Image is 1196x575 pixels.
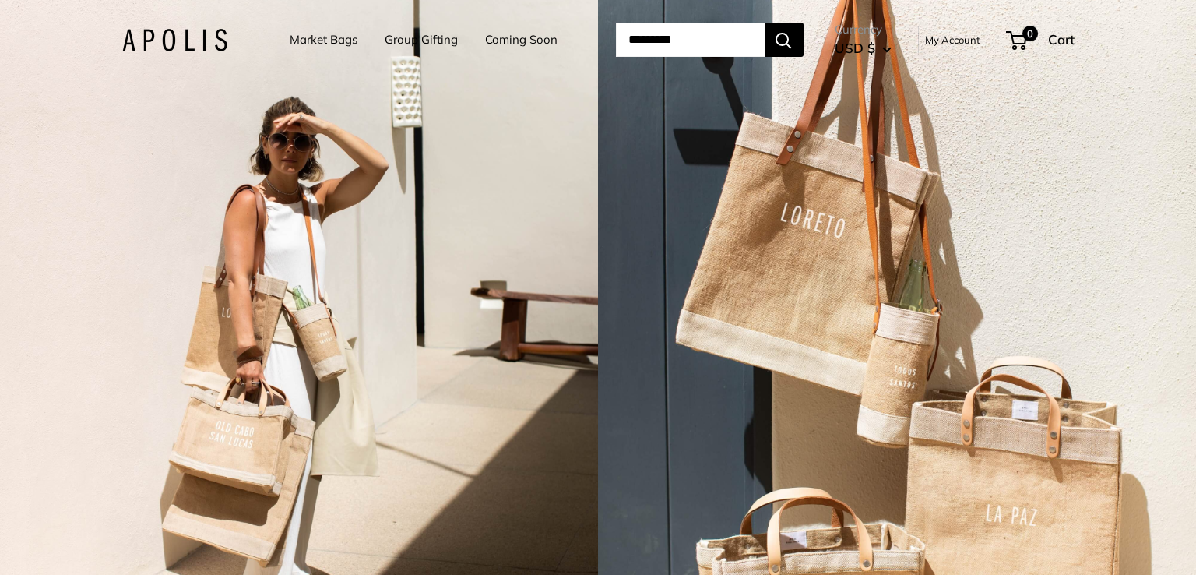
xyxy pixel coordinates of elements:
[765,23,804,57] button: Search
[835,19,892,41] span: Currency
[385,29,458,51] a: Group Gifting
[122,29,227,51] img: Apolis
[925,30,980,49] a: My Account
[485,29,558,51] a: Coming Soon
[1022,26,1037,41] span: 0
[835,36,892,61] button: USD $
[1048,31,1075,48] span: Cart
[290,29,357,51] a: Market Bags
[1008,27,1075,52] a: 0 Cart
[835,40,875,56] span: USD $
[616,23,765,57] input: Search...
